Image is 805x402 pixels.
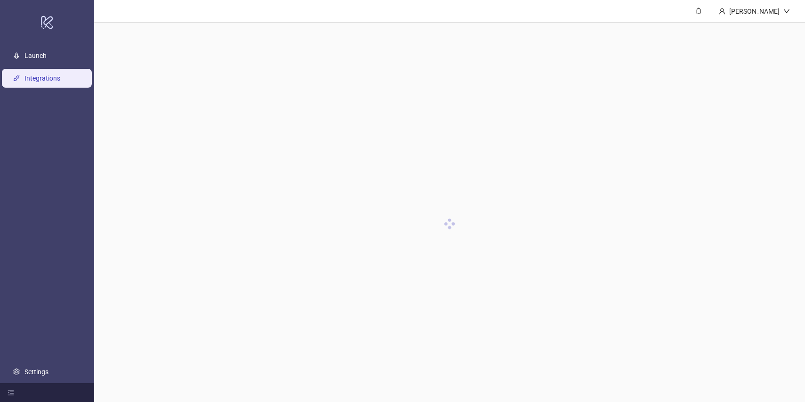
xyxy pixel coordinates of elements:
[24,368,48,376] a: Settings
[24,74,60,82] a: Integrations
[719,8,725,15] span: user
[783,8,790,15] span: down
[695,8,702,14] span: bell
[8,389,14,396] span: menu-fold
[24,52,47,59] a: Launch
[725,6,783,16] div: [PERSON_NAME]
